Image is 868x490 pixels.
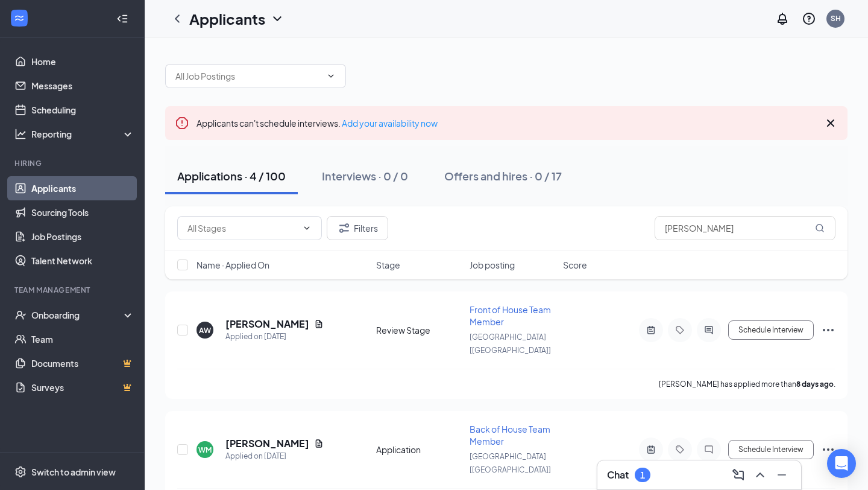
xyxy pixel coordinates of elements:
[175,116,189,130] svg: Error
[31,327,134,351] a: Team
[821,323,835,337] svg: Ellipses
[772,465,791,485] button: Minimize
[659,379,835,389] p: [PERSON_NAME] has applied more than .
[31,466,116,478] div: Switch to admin view
[14,466,27,478] svg: Settings
[802,11,816,26] svg: QuestionInfo
[314,319,324,329] svg: Document
[31,74,134,98] a: Messages
[225,437,309,450] h5: [PERSON_NAME]
[644,445,658,454] svg: ActiveNote
[831,13,841,24] div: SH
[189,8,265,29] h1: Applicants
[342,118,438,129] a: Add your availability now
[31,176,134,200] a: Applicants
[337,221,351,235] svg: Filter
[31,49,134,74] a: Home
[753,468,767,482] svg: ChevronUp
[376,324,462,336] div: Review Stage
[775,468,789,482] svg: Minimize
[470,332,551,355] span: [GEOGRAPHIC_DATA] [[GEOGRAPHIC_DATA]]
[225,317,309,331] h5: [PERSON_NAME]
[470,304,551,327] span: Front of House Team Member
[702,445,716,454] svg: ChatInactive
[607,468,629,482] h3: Chat
[322,168,408,183] div: Interviews · 0 / 0
[731,468,746,482] svg: ComposeMessage
[270,11,285,26] svg: ChevronDown
[31,128,135,140] div: Reporting
[302,223,312,233] svg: ChevronDown
[728,440,814,459] button: Schedule Interview
[175,69,321,83] input: All Job Postings
[815,223,825,233] svg: MagnifyingGlass
[673,445,687,454] svg: Tag
[197,118,438,129] span: Applicants can't schedule interviews.
[470,452,551,474] span: [GEOGRAPHIC_DATA] [[GEOGRAPHIC_DATA]]
[31,351,134,375] a: DocumentsCrown
[225,450,324,462] div: Applied on [DATE]
[31,249,134,273] a: Talent Network
[728,320,814,340] button: Schedule Interview
[326,71,336,81] svg: ChevronDown
[823,116,838,130] svg: Cross
[827,449,856,478] div: Open Intercom Messenger
[729,465,748,485] button: ComposeMessage
[821,442,835,457] svg: Ellipses
[170,11,184,26] svg: ChevronLeft
[199,325,211,336] div: AW
[31,224,134,249] a: Job Postings
[177,168,286,183] div: Applications · 4 / 100
[775,11,790,26] svg: Notifications
[376,444,462,456] div: Application
[470,259,515,271] span: Job posting
[376,259,400,271] span: Stage
[31,375,134,399] a: SurveysCrown
[644,325,658,335] svg: ActiveNote
[750,465,770,485] button: ChevronUp
[673,325,687,335] svg: Tag
[640,470,645,480] div: 1
[197,259,269,271] span: Name · Applied On
[187,221,297,235] input: All Stages
[14,309,27,321] svg: UserCheck
[225,331,324,343] div: Applied on [DATE]
[702,325,716,335] svg: ActiveChat
[31,200,134,224] a: Sourcing Tools
[14,285,132,295] div: Team Management
[14,158,132,168] div: Hiring
[13,12,25,24] svg: WorkstreamLogo
[116,13,128,25] svg: Collapse
[563,259,587,271] span: Score
[14,128,27,140] svg: Analysis
[796,380,834,389] b: 8 days ago
[655,216,835,240] input: Search in applications
[314,439,324,448] svg: Document
[327,216,388,240] button: Filter Filters
[470,424,550,447] span: Back of House Team Member
[444,168,562,183] div: Offers and hires · 0 / 17
[198,445,212,455] div: WM
[31,98,134,122] a: Scheduling
[31,309,124,321] div: Onboarding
